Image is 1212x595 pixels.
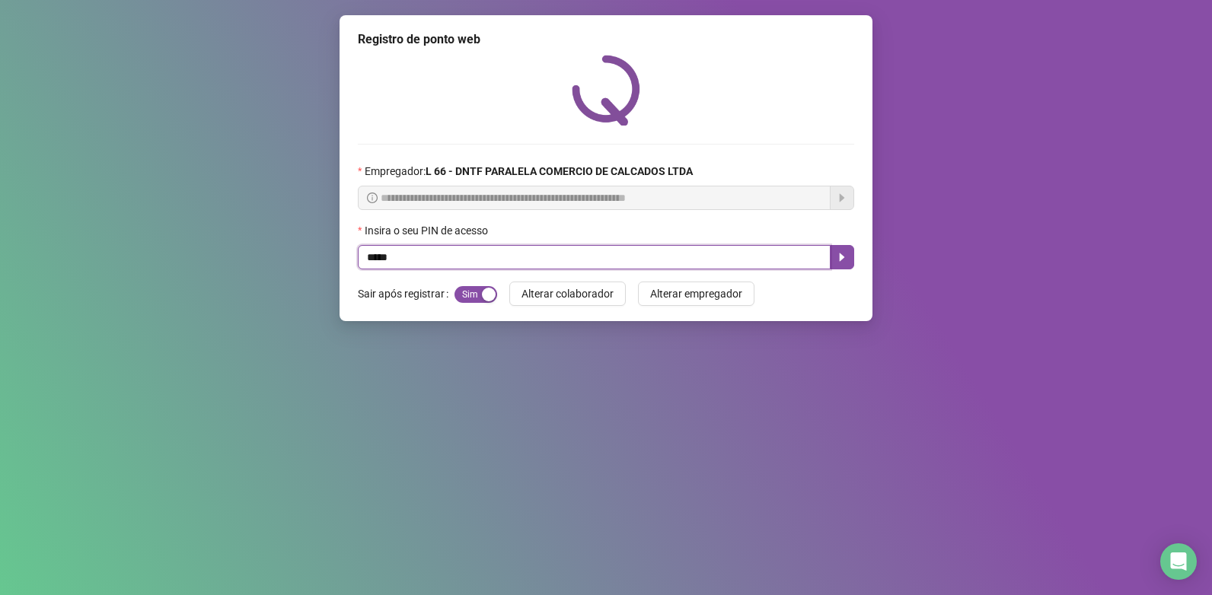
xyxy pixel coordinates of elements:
[1160,543,1197,580] div: Open Intercom Messenger
[358,30,854,49] div: Registro de ponto web
[367,192,378,203] span: info-circle
[638,282,754,306] button: Alterar empregador
[426,165,693,177] strong: L 66 - DNTF PARALELA COMERCIO DE CALCADOS LTDA
[509,282,626,306] button: Alterar colaborador
[358,222,498,239] label: Insira o seu PIN de acesso
[365,163,693,180] span: Empregador :
[358,282,454,306] label: Sair após registrar
[650,285,742,302] span: Alterar empregador
[836,251,848,263] span: caret-right
[521,285,614,302] span: Alterar colaborador
[572,55,640,126] img: QRPoint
